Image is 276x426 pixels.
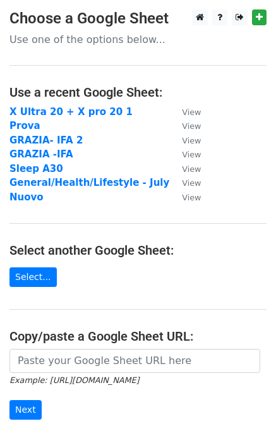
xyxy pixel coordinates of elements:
[9,243,267,258] h4: Select another Google Sheet:
[9,106,133,118] a: X Ultra 20 + X pro 20 1
[9,135,83,146] a: GRAZIA- IFA 2
[169,177,201,188] a: View
[9,375,139,385] small: Example: [URL][DOMAIN_NAME]
[169,149,201,160] a: View
[182,164,201,174] small: View
[169,106,201,118] a: View
[182,150,201,159] small: View
[9,400,42,420] input: Next
[9,177,169,188] a: General/Health/Lifestyle - July
[182,107,201,117] small: View
[9,349,260,373] input: Paste your Google Sheet URL here
[9,33,267,46] p: Use one of the options below...
[9,120,40,131] a: Prova
[169,192,201,203] a: View
[169,120,201,131] a: View
[182,178,201,188] small: View
[169,163,201,174] a: View
[9,163,63,174] a: Sleep A30
[9,149,73,160] a: GRAZIA -IFA
[169,135,201,146] a: View
[9,85,267,100] h4: Use a recent Google Sheet:
[182,121,201,131] small: View
[9,192,44,203] a: Nuovo
[182,136,201,145] small: View
[9,267,57,287] a: Select...
[9,9,267,28] h3: Choose a Google Sheet
[182,193,201,202] small: View
[9,329,267,344] h4: Copy/paste a Google Sheet URL:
